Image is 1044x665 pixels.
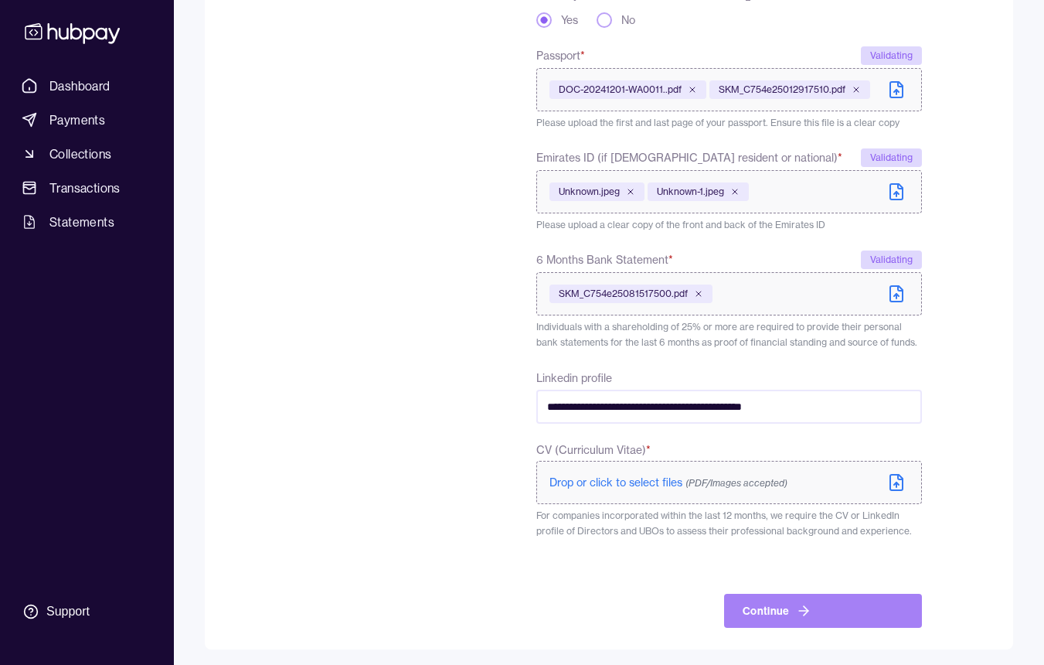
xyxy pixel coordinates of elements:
a: Payments [15,106,158,134]
div: Validating [861,46,922,65]
label: Linkedin profile [536,371,612,385]
span: Please upload the first and last page of your passport. Ensure this file is a clear copy [536,117,899,128]
label: No [621,12,635,28]
span: SKM_C754e25081517500.pdf [559,288,688,300]
button: Continue [724,594,922,628]
span: Unknown.jpeg [559,186,620,198]
span: (PDF/Images accepted) [685,477,787,489]
div: Validating [861,148,922,167]
span: Drop or click to select files [549,476,787,489]
div: Validating [861,251,922,269]
span: Unknown-1.jpeg [657,186,724,198]
span: Please upload a clear copy of the front and back of the Emirates ID [536,219,825,230]
a: Support [15,595,158,628]
span: SKM_C754e25012917510.pdf [719,84,845,96]
span: 6 Months Bank Statement [536,251,673,269]
a: Transactions [15,174,158,202]
span: Dashboard [49,77,111,95]
span: Transactions [49,179,121,197]
span: Collections [49,145,111,163]
span: Payments [49,111,105,129]
span: Individuals with a shareholding of 25% or more are required to provide their personal bank statem... [536,321,917,348]
label: Yes [561,12,578,28]
span: Emirates ID (if [DEMOGRAPHIC_DATA] resident or national) [536,148,842,167]
a: Statements [15,208,158,236]
span: DOC-20241201-WA0011..pdf [559,84,682,96]
span: For companies incorporated within the last 12 months, we require the CV or LinkedIn profile of Di... [536,510,912,537]
a: Collections [15,140,158,168]
span: Passport [536,46,585,65]
span: Statements [49,213,114,231]
div: Support [46,603,90,620]
a: Dashboard [15,72,158,100]
span: CV (Curriculum Vitae) [536,442,651,458]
